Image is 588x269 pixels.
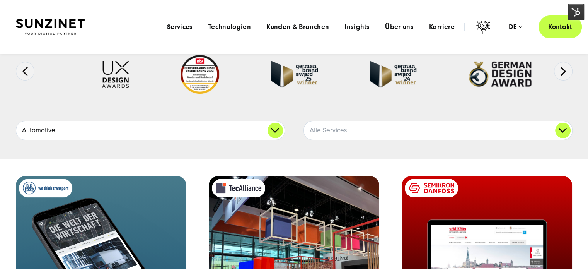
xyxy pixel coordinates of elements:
[271,61,318,87] img: German Brand Award winner 2025 - Full Service Digital Agentur SUNZINET
[468,61,532,87] img: German-Design-Award - fullservice digital agentur SUNZINET
[16,19,85,35] img: SUNZINET Full Service Digital Agentur
[266,23,329,31] a: Kunden & Branchen
[208,23,251,31] a: Technologien
[370,61,416,87] img: German-Brand-Award - fullservice digital agentur SUNZINET
[385,23,414,31] a: Über uns
[429,23,455,31] a: Karriere
[23,182,68,194] img: logo_BPW_logo-claim
[304,121,572,140] a: Alle Services
[554,62,573,81] button: Next
[216,183,261,193] img: Logo_TecAlliance
[409,183,454,193] img: semikron-danfoss-logo
[102,61,129,88] img: UX-Design-Awards - fullservice digital agentur SUNZINET
[167,23,193,31] a: Services
[509,23,522,31] div: de
[568,4,584,20] img: HubSpot Tools-Menüschalter
[16,62,34,81] button: Previous
[16,121,285,140] a: Automotive
[181,55,219,94] img: Deutschlands beste Online Shops 2023 - boesner - Kunde - SUNZINET
[344,23,370,31] a: Insights
[539,15,582,38] a: Kontakt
